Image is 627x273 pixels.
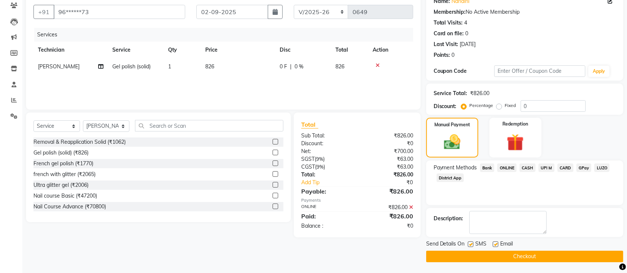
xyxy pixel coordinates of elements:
span: LUZO [594,163,610,172]
span: ONLINE [497,163,517,172]
div: Discount: [434,103,457,110]
div: ₹826.00 [357,204,418,211]
div: ( ) [296,155,357,163]
div: Total: [296,171,357,179]
div: Services [34,28,419,42]
div: Gel polish (solid) (₹826) [33,149,89,157]
div: ₹826.00 [470,90,490,97]
div: ₹700.00 [357,147,418,155]
span: CASH [520,163,536,172]
div: No Active Membership [434,8,616,16]
div: ONLINE [296,204,357,211]
label: Redemption [502,121,528,127]
div: 0 [452,51,455,59]
div: Payments [301,197,413,204]
div: Sub Total: [296,132,357,140]
div: ₹0 [357,222,418,230]
span: CARD [557,163,573,172]
div: french with glitter (₹2065) [33,170,96,178]
div: Net: [296,147,357,155]
input: Search by Name/Mobile/Email/Code [54,5,185,19]
span: UPI M [538,163,554,172]
div: ₹826.00 [357,187,418,196]
span: Send Details On [426,240,465,249]
div: Last Visit: [434,40,459,48]
span: Total [301,121,318,129]
th: Total [331,42,368,58]
div: Discount: [296,140,357,147]
span: 826 [335,63,344,70]
div: Description: [434,215,463,222]
div: Ultra glitter gel (₹2006) [33,181,89,189]
div: ₹826.00 [357,132,418,140]
div: Points: [434,51,450,59]
div: Coupon Code [434,67,494,75]
button: Apply [588,66,610,77]
div: Nail course Basic (₹47200) [33,192,97,200]
div: [DATE] [460,40,476,48]
label: Manual Payment [434,121,470,128]
th: Qty [164,42,201,58]
label: Fixed [505,102,516,109]
div: ₹0 [367,179,419,186]
div: ₹63.00 [357,163,418,171]
button: +91 [33,5,54,19]
input: Enter Offer / Coupon Code [494,65,585,77]
div: Nail Course Advance (₹70800) [33,203,106,211]
span: 826 [205,63,214,70]
span: District App [437,173,464,182]
span: 9% [316,164,324,170]
div: Total Visits: [434,19,463,27]
span: 0 F [280,63,287,71]
div: Membership: [434,8,466,16]
img: _cash.svg [439,133,466,152]
a: Add Tip [296,179,367,186]
div: Payable: [296,187,357,196]
div: Removal & Reapplication Solid (₹1062) [33,138,126,146]
input: Search or Scan [135,120,283,131]
div: ₹826.00 [357,171,418,179]
th: Price [201,42,275,58]
span: Gel polish (solid) [112,63,151,70]
div: Service Total: [434,90,467,97]
img: _gift.svg [501,132,529,153]
span: 9% [316,156,323,162]
div: ₹0 [357,140,418,147]
span: 0 % [295,63,303,71]
div: 0 [466,30,469,38]
div: ₹826.00 [357,212,418,221]
div: French gel polish (₹1770) [33,160,93,168]
div: ₹63.00 [357,155,418,163]
span: | [290,63,292,71]
div: 4 [464,19,467,27]
span: Email [501,240,513,249]
div: ( ) [296,163,357,171]
button: Checkout [426,251,623,262]
div: Balance : [296,222,357,230]
th: Service [108,42,164,58]
th: Technician [33,42,108,58]
div: Paid: [296,212,357,221]
th: Disc [275,42,331,58]
label: Percentage [470,102,493,109]
th: Action [368,42,413,58]
span: Payment Methods [434,164,477,172]
span: SGST [301,156,315,162]
span: GPay [576,163,592,172]
span: Bank [480,163,495,172]
span: 1 [168,63,171,70]
span: SMS [476,240,487,249]
div: Card on file: [434,30,464,38]
span: CGST [301,163,315,170]
span: [PERSON_NAME] [38,63,80,70]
